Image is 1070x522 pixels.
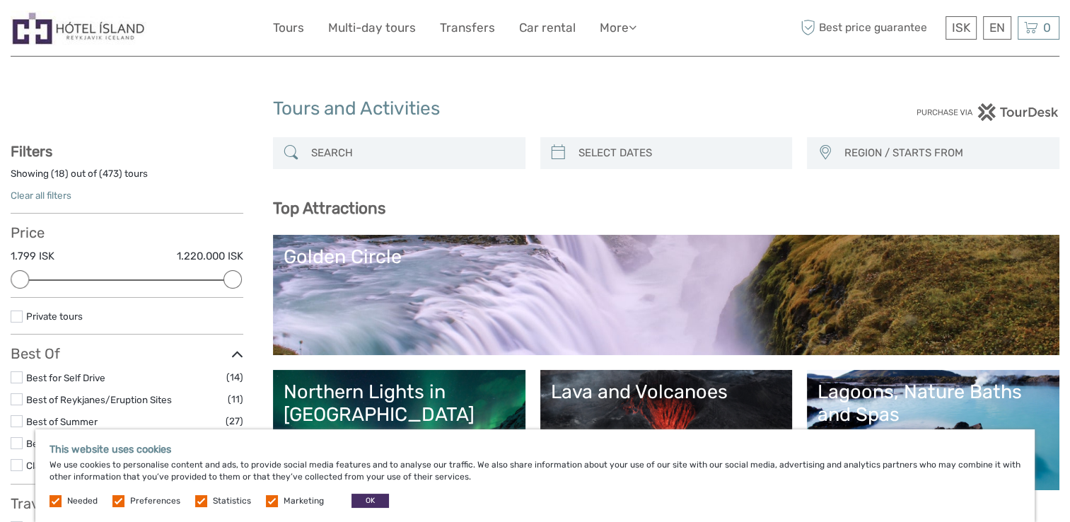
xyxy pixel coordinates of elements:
[11,143,52,160] strong: Filters
[952,21,970,35] span: ISK
[20,25,160,36] p: We're away right now. Please check back later!
[11,495,243,512] h3: Travel Method
[284,381,515,480] a: Northern Lights in [GEOGRAPHIC_DATA]
[11,190,71,201] a: Clear all filters
[26,311,83,322] a: Private tours
[54,167,65,180] label: 18
[67,495,98,507] label: Needed
[797,16,942,40] span: Best price guarantee
[50,443,1020,456] h5: This website uses cookies
[1041,21,1053,35] span: 0
[983,16,1011,40] div: EN
[226,413,243,429] span: (27)
[284,381,515,427] div: Northern Lights in [GEOGRAPHIC_DATA]
[11,249,54,264] label: 1.799 ISK
[273,98,798,120] h1: Tours and Activities
[818,381,1049,427] div: Lagoons, Nature Baths and Spas
[11,11,146,45] img: Hótel Ísland
[11,345,243,362] h3: Best Of
[103,167,119,180] label: 473
[600,18,636,38] a: More
[177,249,243,264] label: 1.220.000 ISK
[163,22,180,39] button: Open LiveChat chat widget
[551,381,782,403] div: Lava and Volcanoes
[273,199,385,218] b: Top Attractions
[306,141,518,166] input: SEARCH
[228,391,243,407] span: (11)
[11,167,243,189] div: Showing ( ) out of ( ) tours
[26,438,88,449] a: Best of Winter
[11,224,243,241] h3: Price
[519,18,576,38] a: Car rental
[26,372,105,383] a: Best for Self Drive
[284,495,324,507] label: Marketing
[130,495,180,507] label: Preferences
[916,103,1059,121] img: PurchaseViaTourDesk.png
[26,416,98,427] a: Best of Summer
[26,394,172,405] a: Best of Reykjanes/Eruption Sites
[284,245,1049,268] div: Golden Circle
[26,460,83,471] a: Classic Tours
[328,18,416,38] a: Multi-day tours
[573,141,786,166] input: SELECT DATES
[226,369,243,385] span: (14)
[838,141,1052,165] button: REGION / STARTS FROM
[35,429,1035,522] div: We use cookies to personalise content and ads, to provide social media features and to analyse ou...
[213,495,251,507] label: Statistics
[273,18,304,38] a: Tours
[818,381,1049,480] a: Lagoons, Nature Baths and Spas
[551,381,782,480] a: Lava and Volcanoes
[284,245,1049,344] a: Golden Circle
[351,494,389,508] button: OK
[440,18,495,38] a: Transfers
